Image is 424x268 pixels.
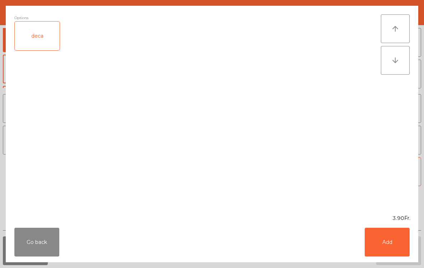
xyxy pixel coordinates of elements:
[381,14,410,43] button: arrow_upward
[381,46,410,75] button: arrow_downward
[14,14,28,21] span: Options
[14,228,59,257] button: Go back
[365,228,410,257] button: Add
[391,24,400,33] i: arrow_upward
[391,56,400,65] i: arrow_downward
[6,214,418,222] div: 3.90Fr.
[15,22,60,50] div: deca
